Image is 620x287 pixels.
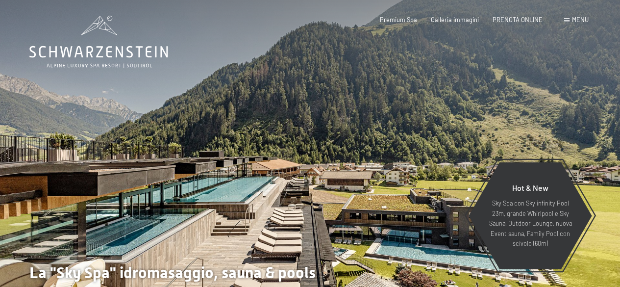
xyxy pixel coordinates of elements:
[493,16,543,24] a: PRENOTA ONLINE
[572,16,589,24] span: Menu
[380,16,417,24] a: Premium Spa
[512,183,548,192] span: Hot & New
[488,198,573,248] p: Sky Spa con Sky infinity Pool 23m, grande Whirlpool e Sky Sauna, Outdoor Lounge, nuova Event saun...
[468,162,593,270] a: Hot & New Sky Spa con Sky infinity Pool 23m, grande Whirlpool e Sky Sauna, Outdoor Lounge, nuova ...
[431,16,479,24] a: Galleria immagini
